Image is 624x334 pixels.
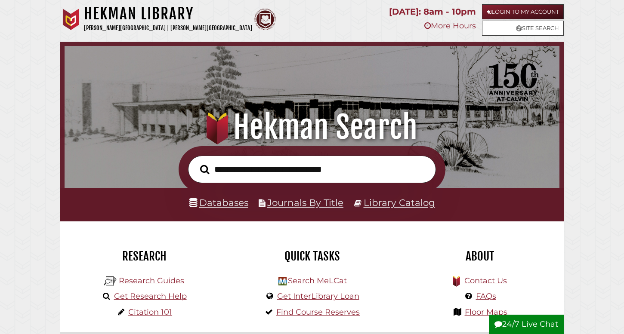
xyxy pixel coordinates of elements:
[74,108,550,146] h1: Hekman Search
[200,164,210,174] i: Search
[114,291,187,301] a: Get Research Help
[424,21,476,31] a: More Hours
[67,249,222,264] h2: Research
[278,277,287,285] img: Hekman Library Logo
[482,4,564,19] a: Login to My Account
[189,197,248,208] a: Databases
[465,307,507,317] a: Floor Maps
[128,307,172,317] a: Citation 101
[389,4,476,19] p: [DATE]: 8am - 10pm
[267,197,343,208] a: Journals By Title
[84,23,252,33] p: [PERSON_NAME][GEOGRAPHIC_DATA] | [PERSON_NAME][GEOGRAPHIC_DATA]
[476,291,496,301] a: FAQs
[482,21,564,36] a: Site Search
[288,276,347,285] a: Search MeLCat
[196,162,214,177] button: Search
[277,291,359,301] a: Get InterLibrary Loan
[119,276,184,285] a: Research Guides
[402,249,557,264] h2: About
[254,9,276,30] img: Calvin Theological Seminary
[364,197,435,208] a: Library Catalog
[84,4,252,23] h1: Hekman Library
[276,307,360,317] a: Find Course Reserves
[60,9,82,30] img: Calvin University
[464,276,507,285] a: Contact Us
[104,275,117,288] img: Hekman Library Logo
[235,249,389,264] h2: Quick Tasks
